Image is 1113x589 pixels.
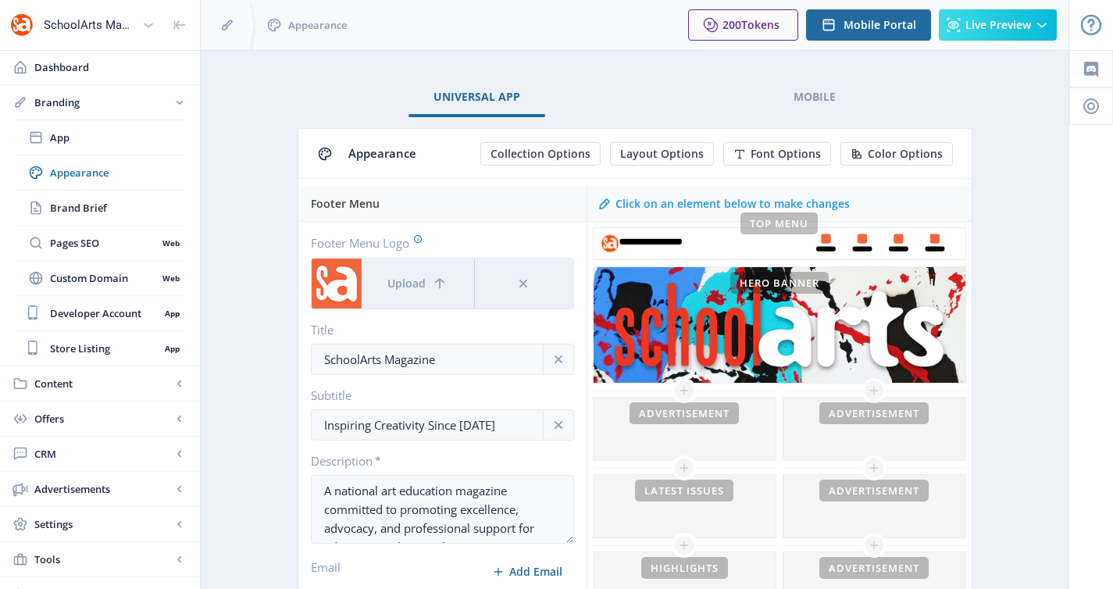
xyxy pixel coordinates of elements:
[311,187,577,221] div: Footer Menu
[387,277,426,290] span: Upload
[868,148,943,160] span: Color Options
[620,148,704,160] span: Layout Options
[16,191,184,225] a: Brand Brief
[939,9,1057,41] button: Live Preview
[34,516,172,532] span: Settings
[157,235,184,251] nb-badge: Web
[159,305,184,321] nb-badge: App
[34,95,172,110] span: Branding
[288,17,347,33] span: Appearance
[543,344,574,375] button: info
[311,409,574,441] input: A national art education magazine committed to promoting excellence, advocacy, and professional s...
[965,19,1031,31] span: Live Preview
[16,261,184,295] a: Custom DomainWeb
[50,200,184,216] span: Brand Brief
[34,481,172,497] span: Advertisements
[9,12,34,37] img: properties.app_icon.png
[50,341,159,356] span: Store Listing
[34,376,172,391] span: Content
[34,446,172,462] span: CRM
[806,9,931,41] button: Mobile Portal
[311,387,562,403] label: Subtitle
[34,552,172,567] span: Tools
[16,155,184,190] a: Appearance
[44,8,136,42] div: SchoolArts Magazine
[408,78,545,116] a: Universal App
[16,296,184,330] a: Developer AccountApp
[16,331,184,366] a: Store ListingApp
[311,322,562,337] label: Title
[311,453,562,469] label: Description
[610,142,714,166] button: Layout Options
[362,259,475,309] button: Upload
[688,9,798,41] button: 200Tokens
[491,148,590,160] span: Collection Options
[157,270,184,286] nb-badge: Web
[769,78,861,116] a: Mobile
[723,142,831,166] button: Font Options
[50,270,157,286] span: Custom Domain
[433,91,520,103] span: Universal App
[16,120,184,155] a: App
[50,235,157,251] span: Pages SEO
[551,352,566,367] nb-icon: info
[16,226,184,260] a: Pages SEOWeb
[751,148,821,160] span: Font Options
[348,145,416,161] span: Appearance
[480,142,601,166] button: Collection Options
[840,142,953,166] button: Color Options
[50,130,184,145] span: App
[741,17,779,32] span: Tokens
[844,19,916,31] span: Mobile Portal
[50,165,184,180] span: Appearance
[543,409,574,441] button: info
[50,305,159,321] span: Developer Account
[615,196,850,212] div: Click on an element below to make changes
[159,341,184,356] nb-badge: App
[311,234,562,252] label: Footer Menu Logo
[311,344,574,375] input: SchoolArts Magazine
[551,417,566,433] nb-icon: info
[34,411,172,427] span: Offers
[794,91,836,103] span: Mobile
[34,59,187,75] span: Dashboard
